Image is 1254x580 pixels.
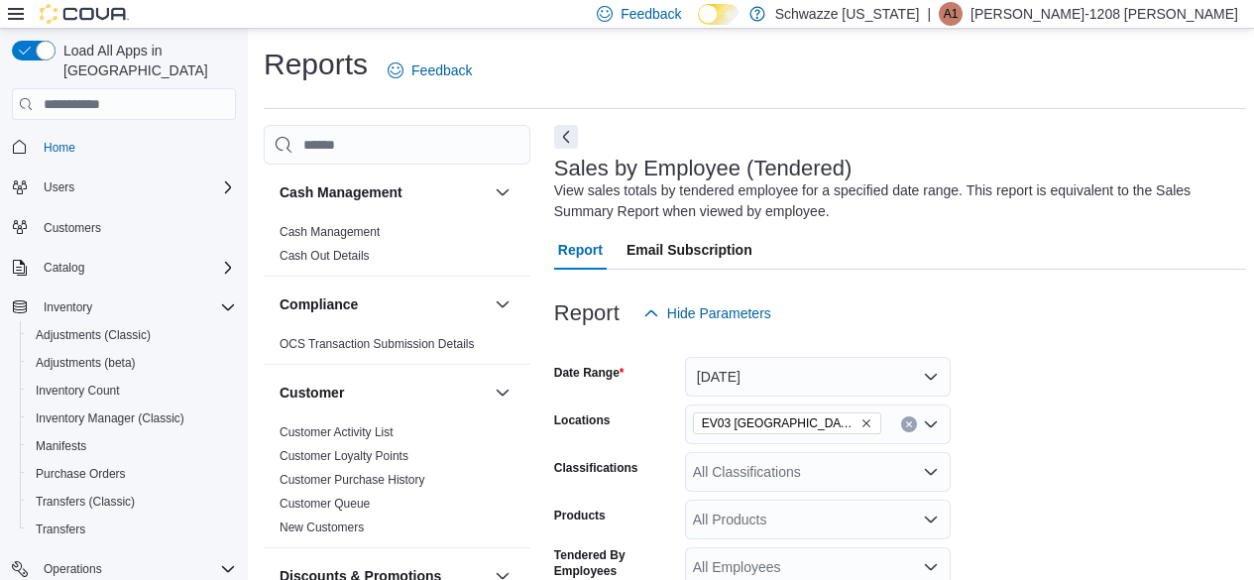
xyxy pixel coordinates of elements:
span: Customer Queue [280,496,370,512]
a: Feedback [380,51,480,90]
button: Clear input [901,416,917,432]
button: Inventory [36,295,100,319]
span: Email Subscription [627,230,752,270]
span: Feedback [621,4,681,24]
a: Home [36,136,83,160]
label: Products [554,508,606,523]
span: Customer Purchase History [280,472,425,488]
a: Transfers (Classic) [28,490,143,514]
button: Open list of options [923,416,939,432]
a: Purchase Orders [28,462,134,486]
a: Customer Queue [280,497,370,511]
span: Operations [44,561,102,577]
a: Customer Activity List [280,425,394,439]
label: Locations [554,412,611,428]
span: Transfers [36,522,85,537]
img: Cova [40,4,129,24]
button: Next [554,125,578,149]
span: Transfers (Classic) [36,494,135,510]
span: Cash Out Details [280,248,370,264]
span: Adjustments (beta) [36,355,136,371]
span: Inventory Manager (Classic) [28,406,236,430]
button: Catalog [4,254,244,282]
span: Inventory [44,299,92,315]
div: Arthur-1208 Emsley [939,2,963,26]
div: View sales totals by tendered employee for a specified date range. This report is equivalent to t... [554,180,1236,222]
button: Inventory Manager (Classic) [20,405,244,432]
a: Cash Out Details [280,249,370,263]
span: Customers [36,215,236,240]
button: Open list of options [923,559,939,575]
p: | [927,2,931,26]
button: Remove EV03 West Central from selection in this group [860,417,872,429]
button: [DATE] [685,357,951,397]
span: Manifests [36,438,86,454]
p: [PERSON_NAME]-1208 [PERSON_NAME] [970,2,1238,26]
button: Cash Management [491,180,514,204]
span: Dark Mode [698,25,699,26]
button: Open list of options [923,464,939,480]
a: Customers [36,216,109,240]
span: Transfers [28,518,236,541]
button: Users [4,174,244,201]
button: Catalog [36,256,92,280]
h3: Sales by Employee (Tendered) [554,157,853,180]
a: Inventory Count [28,379,128,403]
span: Catalog [44,260,84,276]
button: Adjustments (beta) [20,349,244,377]
span: Customer Activity List [280,424,394,440]
span: Users [44,179,74,195]
button: Customer [280,383,487,403]
span: Inventory Manager (Classic) [36,410,184,426]
a: Customer Loyalty Points [280,449,408,463]
a: Adjustments (Classic) [28,323,159,347]
button: Cash Management [280,182,487,202]
a: OCS Transaction Submission Details [280,337,475,351]
button: Compliance [280,294,487,314]
a: New Customers [280,521,364,534]
a: Manifests [28,434,94,458]
span: Load All Apps in [GEOGRAPHIC_DATA] [56,41,236,80]
button: Home [4,132,244,161]
button: Users [36,175,82,199]
a: Cash Management [280,225,380,239]
div: Customer [264,420,530,547]
button: Inventory [4,293,244,321]
label: Classifications [554,460,638,476]
span: Customer Loyalty Points [280,448,408,464]
span: EV03 [GEOGRAPHIC_DATA] [702,413,856,433]
button: Open list of options [923,512,939,527]
button: Customer [491,381,514,405]
div: Compliance [264,332,530,364]
button: Adjustments (Classic) [20,321,244,349]
a: Inventory Manager (Classic) [28,406,192,430]
a: Transfers [28,518,93,541]
span: Hide Parameters [667,303,771,323]
span: New Customers [280,520,364,535]
span: Adjustments (Classic) [36,327,151,343]
span: Adjustments (Classic) [28,323,236,347]
label: Tendered By Employees [554,547,677,579]
button: Manifests [20,432,244,460]
span: Customers [44,220,101,236]
button: Hide Parameters [635,293,779,333]
span: Users [36,175,236,199]
h1: Reports [264,45,368,84]
h3: Report [554,301,620,325]
span: Purchase Orders [36,466,126,482]
span: Home [36,134,236,159]
span: Home [44,140,75,156]
button: Inventory Count [20,377,244,405]
button: Compliance [491,292,514,316]
a: Adjustments (beta) [28,351,144,375]
h3: Cash Management [280,182,402,202]
button: Customers [4,213,244,242]
span: OCS Transaction Submission Details [280,336,475,352]
div: Cash Management [264,220,530,276]
input: Dark Mode [698,4,740,25]
span: Feedback [411,60,472,80]
span: Purchase Orders [28,462,236,486]
span: Inventory Count [28,379,236,403]
span: EV03 West Central [693,412,881,434]
label: Date Range [554,365,625,381]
